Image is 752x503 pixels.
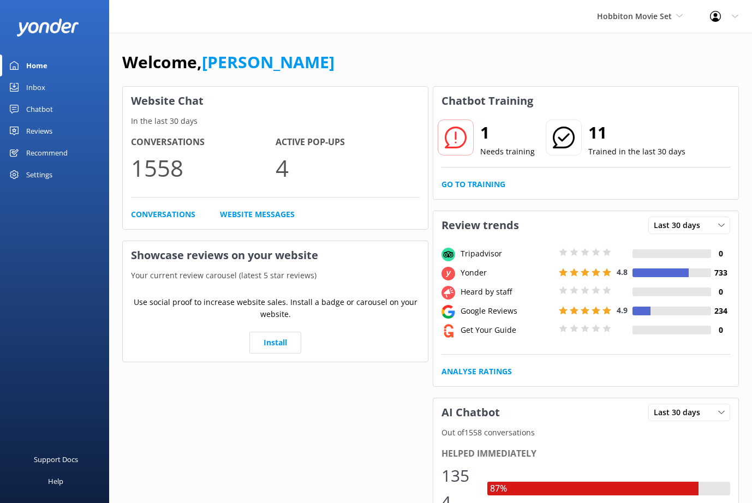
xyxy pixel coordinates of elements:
div: Support Docs [34,448,78,470]
a: Conversations [131,208,195,220]
div: Reviews [26,120,52,142]
a: Website Messages [220,208,295,220]
h4: 0 [711,248,730,260]
div: Chatbot [26,98,53,120]
p: Needs training [480,146,535,158]
a: Analyse Ratings [441,366,512,378]
a: [PERSON_NAME] [202,51,335,73]
div: Recommend [26,142,68,164]
h4: 733 [711,267,730,279]
h4: 0 [711,286,730,298]
h3: AI Chatbot [433,398,508,427]
div: Yonder [458,267,556,279]
h2: 11 [588,119,685,146]
h2: 1 [480,119,535,146]
p: Trained in the last 30 days [588,146,685,158]
p: Your current review carousel (latest 5 star reviews) [123,270,428,282]
span: Hobbiton Movie Set [597,11,672,21]
h1: Welcome, [122,49,335,75]
div: Get Your Guide [458,324,556,336]
div: 87% [487,482,510,496]
h4: Conversations [131,135,276,149]
img: yonder-white-logo.png [16,19,79,37]
div: Helped immediately [441,447,730,461]
div: Help [48,470,63,492]
p: 1558 [131,149,276,186]
div: Heard by staff [458,286,556,298]
p: In the last 30 days [123,115,428,127]
h4: 0 [711,324,730,336]
div: Home [26,55,47,76]
p: Out of 1558 conversations [433,427,738,439]
span: 4.8 [617,267,628,277]
div: Tripadvisor [458,248,556,260]
a: Go to Training [441,178,505,190]
h3: Website Chat [123,87,428,115]
p: 4 [276,149,420,186]
span: 4.9 [617,305,628,315]
div: Settings [26,164,52,185]
div: Google Reviews [458,305,556,317]
div: Inbox [26,76,45,98]
h3: Review trends [433,211,527,239]
p: Use social proof to increase website sales. Install a badge or carousel on your website. [131,296,420,321]
span: Last 30 days [654,406,707,418]
h4: 234 [711,305,730,317]
a: Install [249,332,301,354]
h3: Chatbot Training [433,87,541,115]
h4: Active Pop-ups [276,135,420,149]
h3: Showcase reviews on your website [123,241,428,270]
span: Last 30 days [654,219,707,231]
